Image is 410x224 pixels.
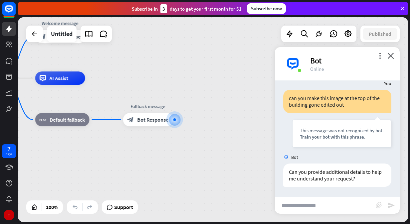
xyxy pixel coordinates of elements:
[387,53,394,59] i: close
[283,90,391,113] div: can you make this image at the top of the building gone edited out
[30,20,90,27] div: Welcome message
[300,134,384,140] div: Train your bot with this phrase.
[132,4,242,13] div: Subscribe in days to get your first month for $1
[5,3,25,23] button: Open LiveChat chat widget
[377,53,383,59] i: more_vert
[387,201,395,209] i: send
[283,164,391,187] div: Can you provide additional details to help me understand your request?
[118,103,178,110] div: Fallback message
[4,210,14,220] div: T
[7,146,11,152] div: 7
[363,28,397,40] button: Published
[376,202,382,208] i: block_attachment
[50,116,85,123] span: Default fallback
[247,3,286,14] div: Subscribe now
[114,202,133,212] span: Support
[6,152,12,157] div: days
[2,144,16,158] a: 7 days
[310,66,392,72] div: Online
[50,75,69,81] span: AI Assist
[384,80,391,86] span: You
[44,202,60,212] div: 100%
[127,116,134,123] i: block_bot_response
[51,26,73,42] div: Untitled
[310,56,392,66] div: Bot
[300,127,384,134] div: This message was not recognized by bot.
[291,154,298,160] span: Bot
[160,4,167,13] div: 3
[137,116,169,123] span: Bot Response
[40,116,47,123] i: block_fallback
